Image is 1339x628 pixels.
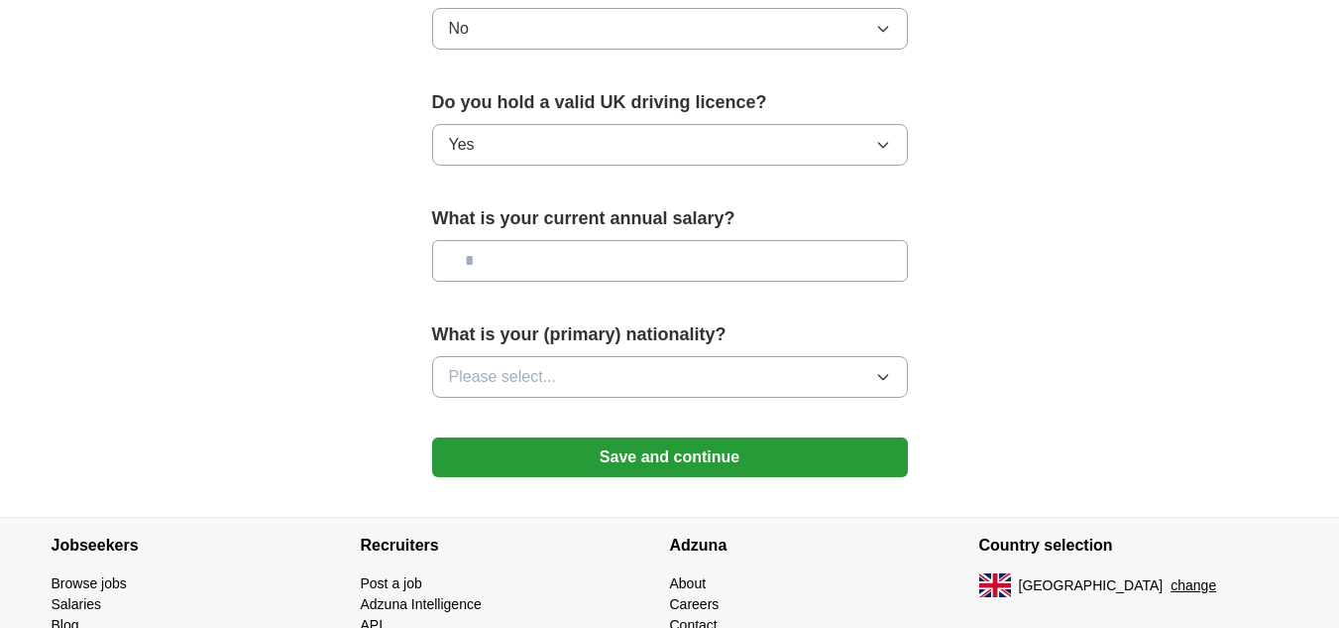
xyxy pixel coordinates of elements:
[361,575,422,591] a: Post a job
[670,575,707,591] a: About
[670,596,720,612] a: Careers
[979,573,1011,597] img: UK flag
[432,438,908,477] button: Save and continue
[52,596,102,612] a: Salaries
[432,89,908,116] label: Do you hold a valid UK driving licence?
[979,518,1288,573] h4: Country selection
[432,321,908,348] label: What is your (primary) nationality?
[1019,575,1164,596] span: [GEOGRAPHIC_DATA]
[361,596,482,612] a: Adzuna Intelligence
[449,365,557,389] span: Please select...
[449,133,475,157] span: Yes
[432,356,908,398] button: Please select...
[432,124,908,166] button: Yes
[52,575,127,591] a: Browse jobs
[449,17,469,41] span: No
[432,205,908,232] label: What is your current annual salary?
[432,8,908,50] button: No
[1171,575,1216,596] button: change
